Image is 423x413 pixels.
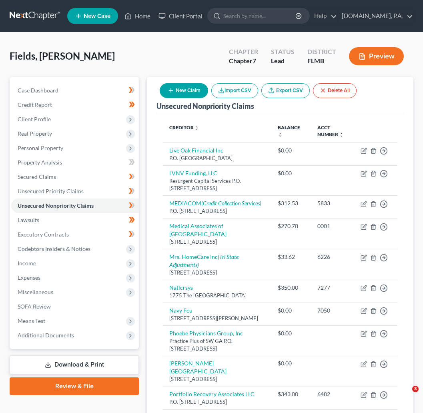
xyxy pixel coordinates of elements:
[278,359,304,367] div: $0.00
[278,329,304,337] div: $0.00
[396,386,415,405] iframe: Intercom live chat
[10,50,115,62] span: Fields, [PERSON_NAME]
[278,390,304,398] div: $343.00
[18,303,51,310] span: SOFA Review
[169,375,265,383] div: [STREET_ADDRESS]
[278,253,304,261] div: $33.62
[120,9,154,23] a: Home
[338,9,413,23] a: [DOMAIN_NAME], P.A.
[317,307,348,315] div: 7050
[253,57,256,64] span: 7
[261,83,310,98] a: Export CSV
[169,330,243,337] a: Phoebe Physicians Group, Inc
[271,47,295,56] div: Status
[18,202,94,209] span: Unsecured Nonpriority Claims
[349,47,404,65] button: Preview
[317,284,348,292] div: 7277
[169,398,265,406] div: P.O. [STREET_ADDRESS]
[11,170,139,184] a: Secured Claims
[169,253,239,268] a: Mrs. HomeCare Inc(Tri State Adjustments)
[278,199,304,207] div: $312.53
[169,207,265,215] div: P.O. [STREET_ADDRESS]
[169,315,265,322] div: [STREET_ADDRESS][PERSON_NAME]
[18,231,69,238] span: Executory Contracts
[11,198,139,213] a: Unsecured Nonpriority Claims
[339,132,344,137] i: unfold_more
[317,199,348,207] div: 5833
[278,132,283,137] i: unfold_more
[201,200,261,206] i: (Credit Collection Services)
[18,173,56,180] span: Secured Claims
[307,47,336,56] div: District
[169,307,192,314] a: Navy Fcu
[11,83,139,98] a: Case Dashboard
[11,213,139,227] a: Lawsuits
[317,222,348,230] div: 0001
[194,126,199,130] i: unfold_more
[229,56,258,66] div: Chapter
[11,155,139,170] a: Property Analysis
[317,390,348,398] div: 6482
[154,9,206,23] a: Client Portal
[18,289,53,295] span: Miscellaneous
[18,130,52,137] span: Real Property
[156,101,254,111] div: Unsecured Nonpriority Claims
[278,124,300,137] a: Balance unfold_more
[18,188,84,194] span: Unsecured Priority Claims
[169,360,227,375] a: [PERSON_NAME][GEOGRAPHIC_DATA]
[18,260,36,267] span: Income
[169,284,193,291] a: Natlcrsys
[317,253,348,261] div: 6226
[18,101,52,108] span: Credit Report
[169,154,265,162] div: P.O. [GEOGRAPHIC_DATA]
[412,386,419,392] span: 3
[18,87,58,94] span: Case Dashboard
[10,377,139,395] a: Review & File
[18,317,45,324] span: Means Test
[18,332,74,339] span: Additional Documents
[18,245,90,252] span: Codebtors Insiders & Notices
[169,223,227,237] a: Medical Associates of [GEOGRAPHIC_DATA]
[11,299,139,314] a: SOFA Review
[278,284,304,292] div: $350.00
[18,274,40,281] span: Expenses
[169,337,265,352] div: Practice Plus of SW GA P.O. [STREET_ADDRESS]
[278,307,304,315] div: $0.00
[278,222,304,230] div: $270.78
[169,177,265,192] div: Resurgent Capital Services P.O. [STREET_ADDRESS]
[278,169,304,177] div: $0.00
[169,269,265,277] div: [STREET_ADDRESS]
[84,13,110,19] span: New Case
[169,124,199,130] a: Creditor unfold_more
[229,47,258,56] div: Chapter
[11,227,139,242] a: Executory Contracts
[223,8,297,23] input: Search by name...
[18,116,51,122] span: Client Profile
[271,56,295,66] div: Lead
[11,98,139,112] a: Credit Report
[10,355,139,374] a: Download & Print
[307,56,336,66] div: FLMB
[169,170,217,176] a: LVNV Funding, LLC
[169,200,261,206] a: MEDIACOM(Credit Collection Services)
[18,159,62,166] span: Property Analysis
[169,238,265,246] div: [STREET_ADDRESS]
[313,83,357,98] button: Delete All
[18,217,39,223] span: Lawsuits
[169,391,255,397] a: Portfolio Recovery Associates LLC
[310,9,337,23] a: Help
[278,146,304,154] div: $0.00
[11,184,139,198] a: Unsecured Priority Claims
[169,147,223,154] a: Live Oak Financial Inc
[18,144,63,151] span: Personal Property
[160,83,208,98] button: New Claim
[317,124,344,137] a: Acct Number unfold_more
[169,292,265,299] div: 1775 The [GEOGRAPHIC_DATA]
[211,83,258,98] button: Import CSV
